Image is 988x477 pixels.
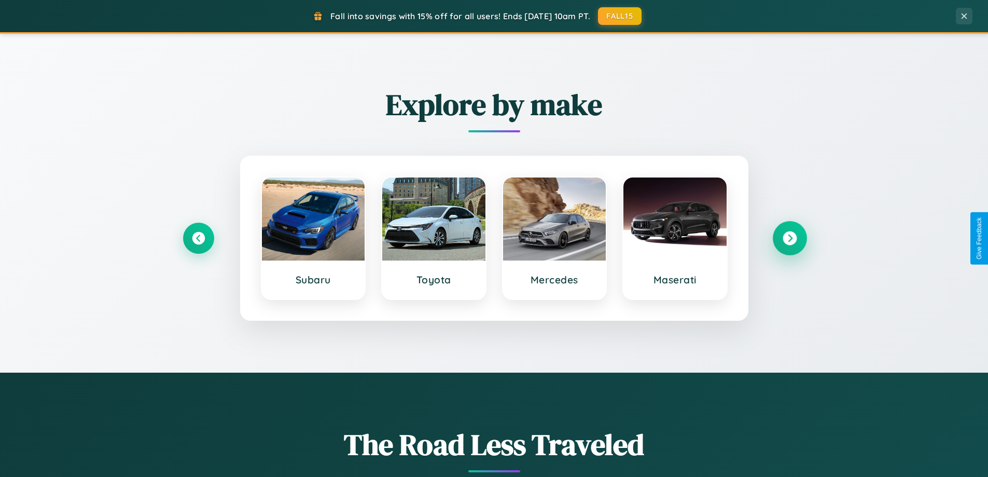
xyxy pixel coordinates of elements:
[976,217,983,260] div: Give Feedback
[272,274,355,286] h3: Subaru
[183,85,805,125] h2: Explore by make
[634,274,716,286] h3: Maserati
[330,11,590,21] span: Fall into savings with 15% off for all users! Ends [DATE] 10am PT.
[183,425,805,465] h1: The Road Less Traveled
[393,274,475,286] h3: Toyota
[598,7,642,25] button: FALL15
[513,274,596,286] h3: Mercedes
